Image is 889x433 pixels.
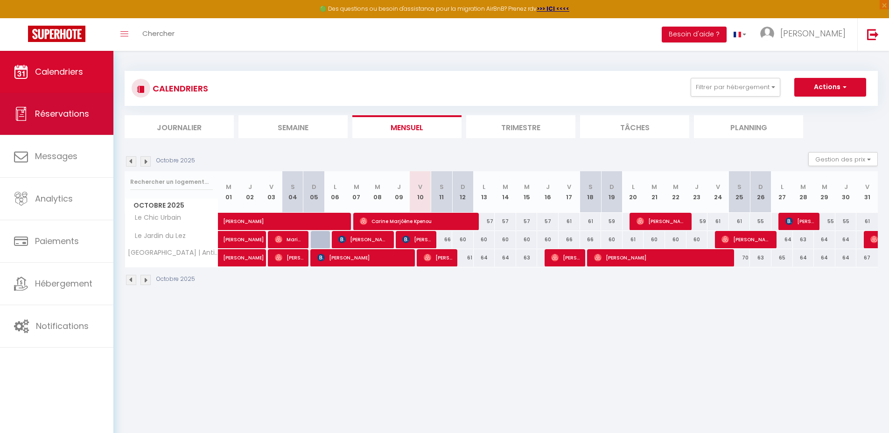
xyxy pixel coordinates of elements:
div: 57 [474,213,495,230]
span: Marine Saffon [275,230,303,248]
th: 01 [218,171,240,213]
li: Tâches [580,115,689,138]
div: 55 [814,213,835,230]
th: 20 [623,171,644,213]
span: Réservations [35,108,89,119]
span: Messages [35,150,77,162]
span: [PERSON_NAME] [785,212,814,230]
span: [PERSON_NAME] [424,249,452,266]
abbr: M [800,182,806,191]
div: 61 [452,249,474,266]
li: Planning [694,115,803,138]
a: [PERSON_NAME] [218,213,240,230]
abbr: S [588,182,593,191]
span: [GEOGRAPHIC_DATA] | Antigone [126,249,220,256]
th: 06 [324,171,346,213]
abbr: S [737,182,742,191]
th: 25 [729,171,750,213]
th: 19 [601,171,623,213]
div: 60 [665,231,686,248]
button: Filtrer par hébergement [691,78,780,97]
th: 09 [388,171,410,213]
div: 64 [771,231,793,248]
abbr: L [781,182,784,191]
button: Gestion des prix [808,152,878,166]
div: 61 [559,213,580,230]
span: [PERSON_NAME] [223,244,266,262]
div: 64 [814,249,835,266]
span: [PERSON_NAME] [594,249,730,266]
th: 21 [644,171,665,213]
span: [PERSON_NAME] [338,230,388,248]
th: 30 [835,171,857,213]
abbr: M [503,182,508,191]
abbr: V [865,182,869,191]
th: 26 [750,171,771,213]
th: 05 [303,171,325,213]
div: 60 [686,231,708,248]
div: 64 [793,249,814,266]
div: 57 [537,213,559,230]
abbr: V [716,182,720,191]
abbr: J [844,182,848,191]
li: Trimestre [466,115,575,138]
div: 66 [431,231,452,248]
span: [PERSON_NAME] [637,212,686,230]
div: 57 [516,213,538,230]
p: Octobre 2025 [156,275,195,284]
li: Semaine [238,115,348,138]
abbr: L [483,182,485,191]
li: Mensuel [352,115,462,138]
abbr: D [758,182,763,191]
span: [PERSON_NAME] [551,249,580,266]
div: 60 [495,231,516,248]
abbr: M [354,182,359,191]
div: 60 [474,231,495,248]
div: 63 [750,249,771,266]
th: 22 [665,171,686,213]
a: [PERSON_NAME] [218,231,240,249]
div: 63 [516,249,538,266]
div: 66 [580,231,602,248]
span: Paiements [35,235,79,247]
div: 64 [835,231,857,248]
span: [PERSON_NAME] [223,208,352,225]
span: [PERSON_NAME] Et [PERSON_NAME] [721,230,771,248]
a: >>> ICI <<<< [537,5,569,13]
h3: CALENDRIERS [150,78,208,99]
span: Analytics [35,193,73,204]
abbr: M [375,182,380,191]
input: Rechercher un logement... [130,174,213,190]
abbr: S [440,182,444,191]
th: 24 [707,171,729,213]
span: Hébergement [35,278,92,289]
p: Octobre 2025 [156,156,195,165]
span: Le Jardin du Lez [126,231,188,241]
span: [PERSON_NAME] [275,249,303,266]
div: 61 [856,213,878,230]
img: ... [760,27,774,41]
div: 65 [771,249,793,266]
a: [PERSON_NAME] [218,249,240,267]
span: [PERSON_NAME] [317,249,410,266]
abbr: M [651,182,657,191]
span: Chercher [142,28,175,38]
th: 23 [686,171,708,213]
span: Le Chic Urbain [126,213,183,223]
abbr: M [226,182,231,191]
abbr: D [461,182,465,191]
a: ... [PERSON_NAME] [753,18,857,51]
abbr: D [312,182,316,191]
abbr: L [334,182,336,191]
abbr: V [269,182,273,191]
div: 66 [559,231,580,248]
th: 31 [856,171,878,213]
th: 08 [367,171,389,213]
span: [PERSON_NAME] [402,230,431,248]
div: 63 [793,231,814,248]
th: 13 [474,171,495,213]
button: Actions [794,78,866,97]
abbr: M [673,182,679,191]
button: Besoin d'aide ? [662,27,727,42]
div: 64 [835,249,857,266]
